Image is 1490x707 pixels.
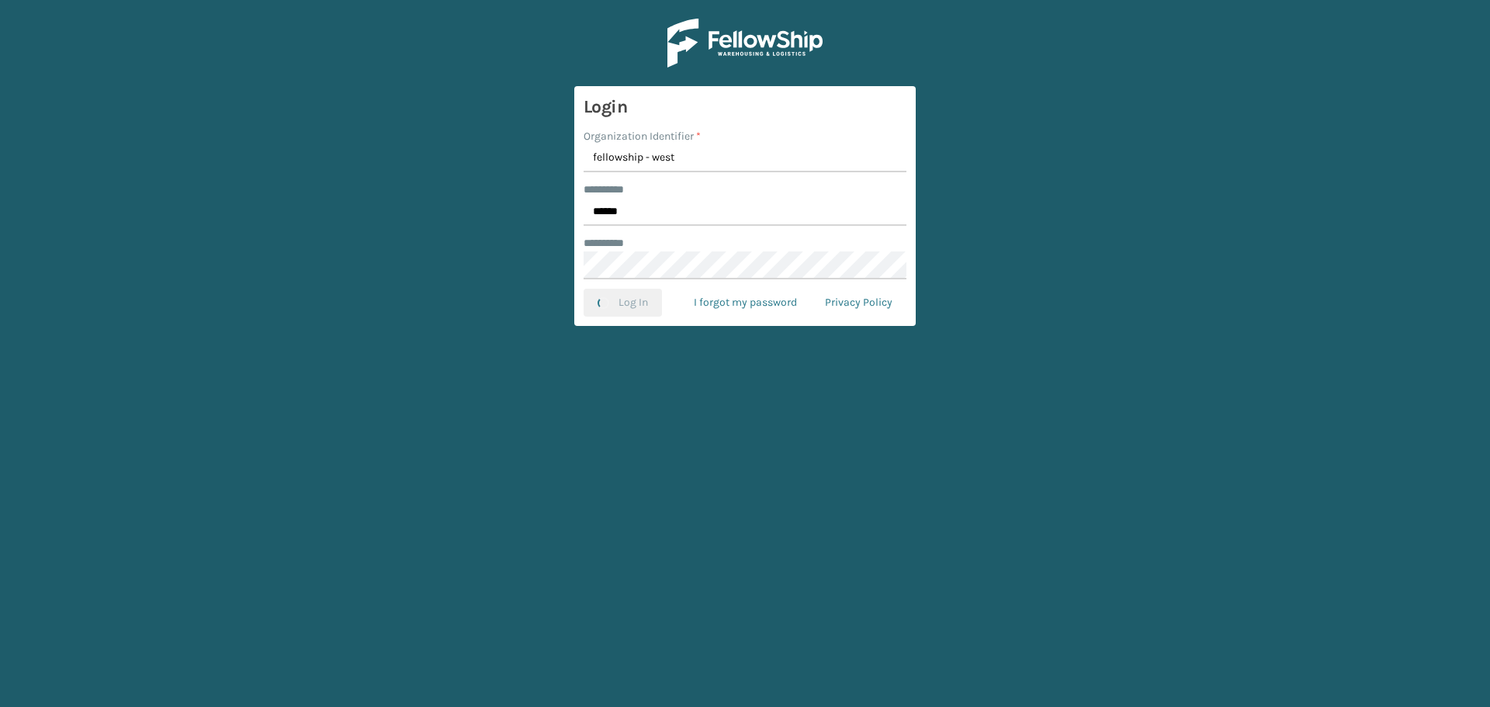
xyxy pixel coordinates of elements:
img: Logo [667,19,823,68]
label: Organization Identifier [584,128,701,144]
button: Log In [584,289,662,317]
h3: Login [584,95,906,119]
a: Privacy Policy [811,289,906,317]
a: I forgot my password [680,289,811,317]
